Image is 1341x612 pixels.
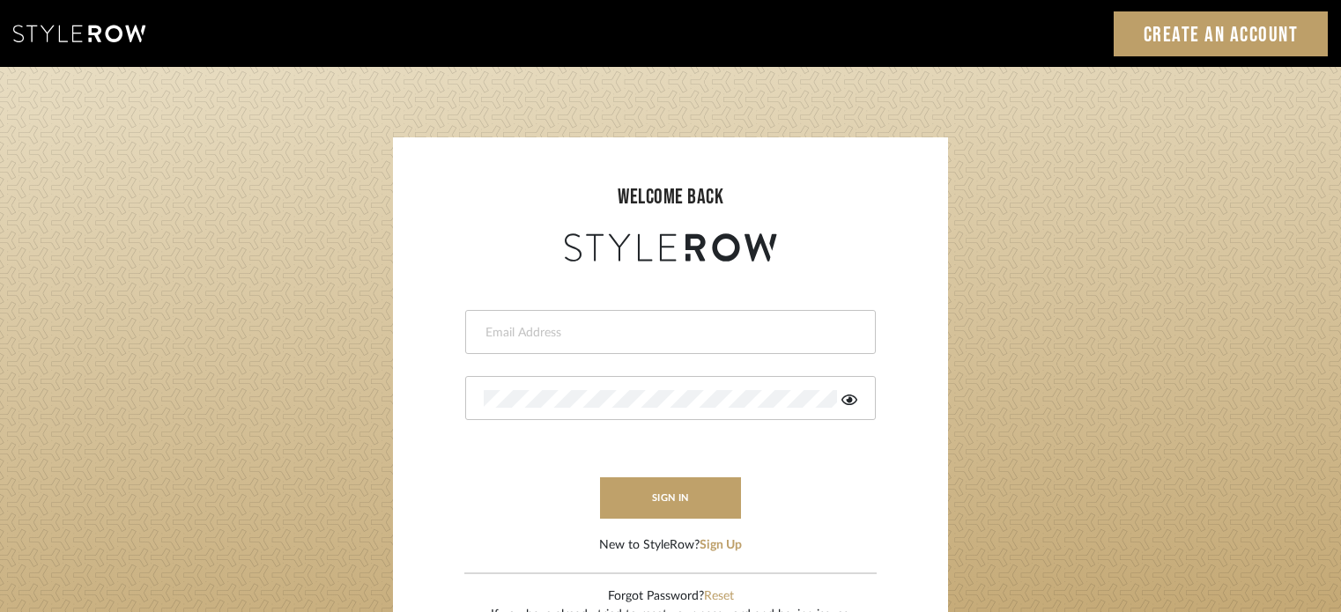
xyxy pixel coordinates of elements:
input: Email Address [484,324,853,342]
div: welcome back [411,181,930,213]
button: Reset [704,587,734,606]
button: sign in [600,477,741,519]
div: Forgot Password? [491,587,851,606]
a: Create an Account [1114,11,1329,56]
div: New to StyleRow? [599,536,742,555]
button: Sign Up [700,536,742,555]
